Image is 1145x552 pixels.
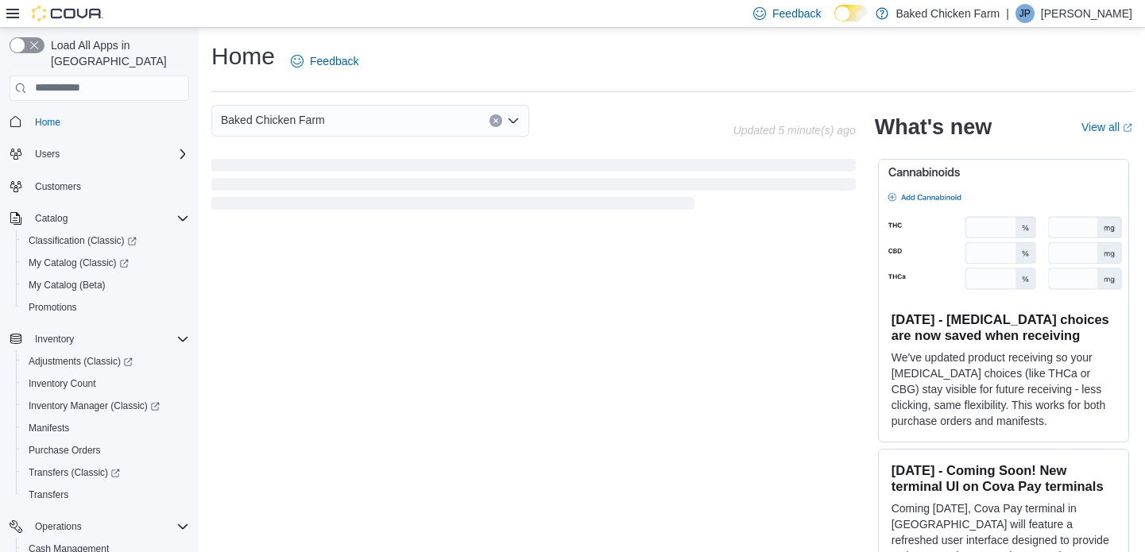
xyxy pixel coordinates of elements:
[3,175,195,198] button: Customers
[875,114,992,140] h2: What's new
[310,53,358,69] span: Feedback
[834,5,868,21] input: Dark Mode
[22,396,189,415] span: Inventory Manager (Classic)
[29,113,67,132] a: Home
[22,352,139,371] a: Adjustments (Classic)
[892,311,1116,343] h3: [DATE] - [MEDICAL_DATA] choices are now saved when receiving
[35,116,60,129] span: Home
[29,301,77,314] span: Promotions
[29,466,120,479] span: Transfers (Classic)
[29,444,101,457] span: Purchase Orders
[1041,4,1132,23] p: [PERSON_NAME]
[29,279,106,291] span: My Catalog (Beta)
[29,355,133,368] span: Adjustments (Classic)
[896,4,1000,23] p: Baked Chicken Farm
[22,396,166,415] a: Inventory Manager (Classic)
[22,276,112,295] a: My Catalog (Beta)
[16,439,195,461] button: Purchase Orders
[35,333,74,345] span: Inventory
[1019,4,1031,23] span: JP
[44,37,189,69] span: Load All Apps in [GEOGRAPHIC_DATA]
[29,177,87,196] a: Customers
[892,349,1116,429] p: We've updated product receiving so your [MEDICAL_DATA] choices (like THCa or CBG) stay visible fo...
[22,352,189,371] span: Adjustments (Classic)
[22,298,83,317] a: Promotions
[22,253,189,272] span: My Catalog (Classic)
[1015,4,1035,23] div: Julio Perez
[22,419,75,438] a: Manifests
[29,517,88,536] button: Operations
[35,180,81,193] span: Customers
[3,143,195,165] button: Users
[22,374,189,393] span: Inventory Count
[772,6,821,21] span: Feedback
[892,462,1116,494] h3: [DATE] - Coming Soon! New terminal UI on Cova Pay terminals
[16,417,195,439] button: Manifests
[29,422,69,434] span: Manifests
[29,145,66,164] button: Users
[29,517,189,536] span: Operations
[16,230,195,252] a: Classification (Classic)
[16,484,195,506] button: Transfers
[16,252,195,274] a: My Catalog (Classic)
[22,441,189,460] span: Purchase Orders
[507,114,520,127] button: Open list of options
[1006,4,1009,23] p: |
[16,350,195,373] a: Adjustments (Classic)
[489,114,502,127] button: Clear input
[29,145,189,164] span: Users
[22,231,189,250] span: Classification (Classic)
[29,209,74,228] button: Catalog
[22,231,143,250] a: Classification (Classic)
[16,296,195,318] button: Promotions
[22,253,135,272] a: My Catalog (Classic)
[284,45,365,77] a: Feedback
[22,463,189,482] span: Transfers (Classic)
[29,209,189,228] span: Catalog
[3,515,195,538] button: Operations
[733,124,856,137] p: Updated 5 minute(s) ago
[29,400,160,412] span: Inventory Manager (Classic)
[29,112,189,132] span: Home
[1081,121,1132,133] a: View allExternal link
[29,377,96,390] span: Inventory Count
[29,488,68,501] span: Transfers
[22,298,189,317] span: Promotions
[29,330,80,349] button: Inventory
[16,373,195,395] button: Inventory Count
[834,21,835,22] span: Dark Mode
[22,463,126,482] a: Transfers (Classic)
[16,461,195,484] a: Transfers (Classic)
[29,257,129,269] span: My Catalog (Classic)
[35,212,68,225] span: Catalog
[22,419,189,438] span: Manifests
[22,485,189,504] span: Transfers
[29,234,137,247] span: Classification (Classic)
[22,374,103,393] a: Inventory Count
[1123,123,1132,133] svg: External link
[16,395,195,417] a: Inventory Manager (Classic)
[22,276,189,295] span: My Catalog (Beta)
[16,274,195,296] button: My Catalog (Beta)
[3,110,195,133] button: Home
[3,207,195,230] button: Catalog
[32,6,103,21] img: Cova
[3,328,195,350] button: Inventory
[211,162,856,213] span: Loading
[35,148,60,160] span: Users
[221,110,325,129] span: Baked Chicken Farm
[29,330,189,349] span: Inventory
[22,441,107,460] a: Purchase Orders
[29,176,189,196] span: Customers
[22,485,75,504] a: Transfers
[211,41,275,72] h1: Home
[35,520,82,533] span: Operations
